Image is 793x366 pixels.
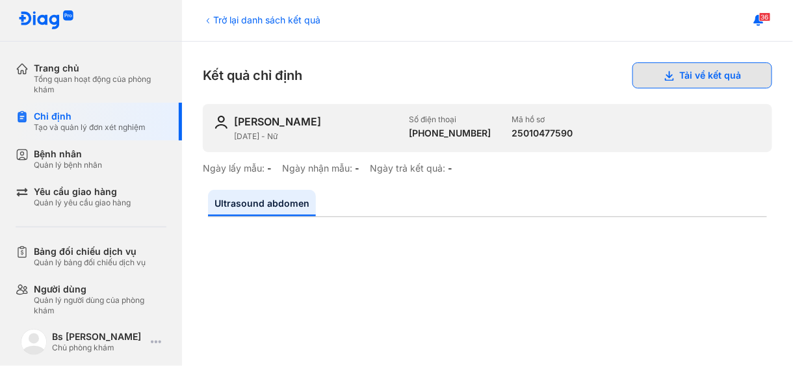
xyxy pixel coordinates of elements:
[512,114,573,125] div: Mã hồ sơ
[34,283,166,295] div: Người dùng
[52,343,146,353] div: Chủ phòng khám
[282,163,352,174] div: Ngày nhận mẫu:
[21,329,47,355] img: logo
[203,13,320,27] div: Trở lại danh sách kết quả
[267,163,272,174] div: -
[355,163,359,174] div: -
[34,295,166,316] div: Quản lý người dùng của phòng khám
[234,114,321,129] div: [PERSON_NAME]
[34,111,146,122] div: Chỉ định
[34,148,102,160] div: Bệnh nhân
[632,62,772,88] button: Tải về kết quả
[759,12,771,21] span: 36
[448,163,452,174] div: -
[234,131,398,142] div: [DATE] - Nữ
[34,186,131,198] div: Yêu cầu giao hàng
[34,62,166,74] div: Trang chủ
[208,190,316,216] a: Ultrasound abdomen
[34,74,166,95] div: Tổng quan hoạt động của phòng khám
[409,114,491,125] div: Số điện thoại
[409,127,491,139] div: [PHONE_NUMBER]
[34,122,146,133] div: Tạo và quản lý đơn xét nghiệm
[34,246,146,257] div: Bảng đối chiếu dịch vụ
[203,62,772,88] div: Kết quả chỉ định
[203,163,265,174] div: Ngày lấy mẫu:
[512,127,573,139] div: 25010477590
[34,257,146,268] div: Quản lý bảng đối chiếu dịch vụ
[52,331,146,343] div: Bs [PERSON_NAME]
[370,163,445,174] div: Ngày trả kết quả:
[34,198,131,208] div: Quản lý yêu cầu giao hàng
[18,10,74,31] img: logo
[34,160,102,170] div: Quản lý bệnh nhân
[213,114,229,130] img: user-icon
